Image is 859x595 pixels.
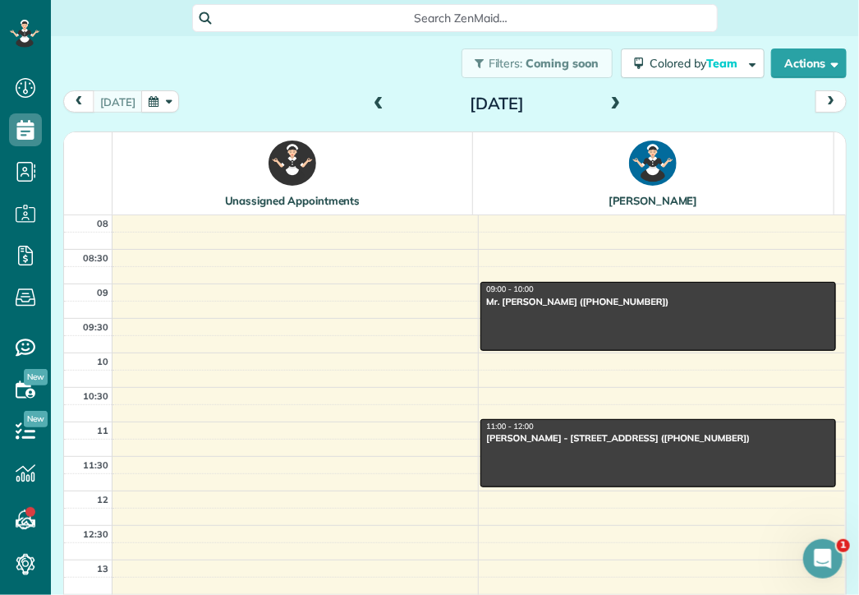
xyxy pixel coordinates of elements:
iframe: Intercom live chat [803,539,843,579]
span: 12 [97,494,108,505]
img: ! [269,141,316,186]
span: 09 [97,287,108,298]
span: Team [706,56,740,71]
span: Coming soon [526,56,599,71]
img: CM [629,141,677,186]
span: Filters: [489,56,523,71]
span: 11:30 [83,459,108,471]
div: [PERSON_NAME] - [STREET_ADDRESS] ([PHONE_NUMBER]) [485,432,831,444]
span: 10:30 [83,390,108,402]
button: Actions [771,48,847,78]
th: [PERSON_NAME] [473,132,834,214]
span: 13 [97,563,108,574]
button: next [815,90,847,113]
button: [DATE] [93,90,143,113]
div: Mr. [PERSON_NAME] ([PHONE_NUMBER]) [485,296,831,307]
span: Colored by [650,56,743,71]
button: prev [63,90,94,113]
span: 08:30 [83,252,108,264]
span: 09:30 [83,321,108,333]
span: 12:30 [83,528,108,540]
button: Colored byTeam [621,48,765,78]
span: 11 [97,425,108,436]
span: New [24,369,48,385]
span: 09:00 - 10:00 [486,285,534,294]
span: 11:00 - 12:00 [486,422,534,431]
span: 10 [97,356,108,367]
h2: [DATE] [394,95,599,113]
th: Unassigned Appointments [113,132,473,214]
span: 08 [97,218,108,229]
span: New [24,411,48,427]
span: 1 [837,539,850,552]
